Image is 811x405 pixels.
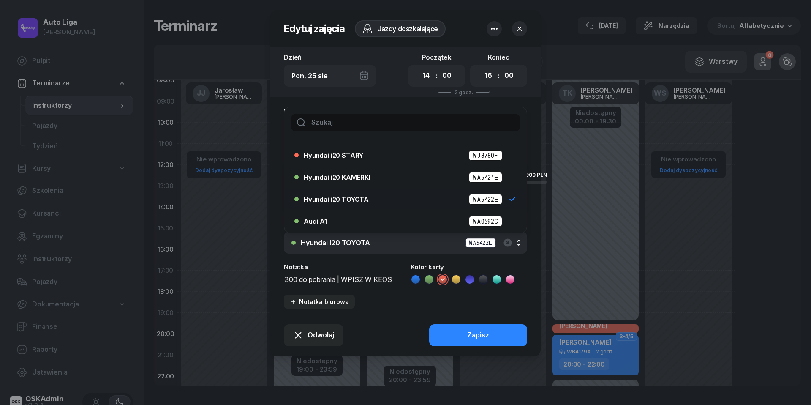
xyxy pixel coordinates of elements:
[301,239,370,246] div: Hyundai i20 TOYOTA
[284,295,355,309] button: Notatka biurowa
[469,216,502,227] span: WA0592G
[467,330,489,341] div: Zapisz
[469,172,502,183] span: WA5421E
[284,324,343,346] button: Odwołaj
[284,232,527,254] button: Hyundai i20 TOYOTAWA5422E
[284,22,345,36] h2: Edytuj zajęcia
[290,298,349,305] div: Notatka biurowa
[469,194,502,205] span: WA5422E
[465,238,496,248] div: WA5422E
[308,330,334,341] span: Odwołaj
[469,150,502,161] span: WJ8780F
[498,71,500,81] div: :
[304,174,370,181] span: Hyundai i20 KAMERKI
[291,114,520,131] input: Szukaj
[304,152,363,159] span: Hyundai i20 STARY
[429,324,527,346] button: Zapisz
[436,71,438,81] div: :
[304,218,327,224] span: Audi A1
[304,196,369,202] span: Hyundai i20 TOYOTA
